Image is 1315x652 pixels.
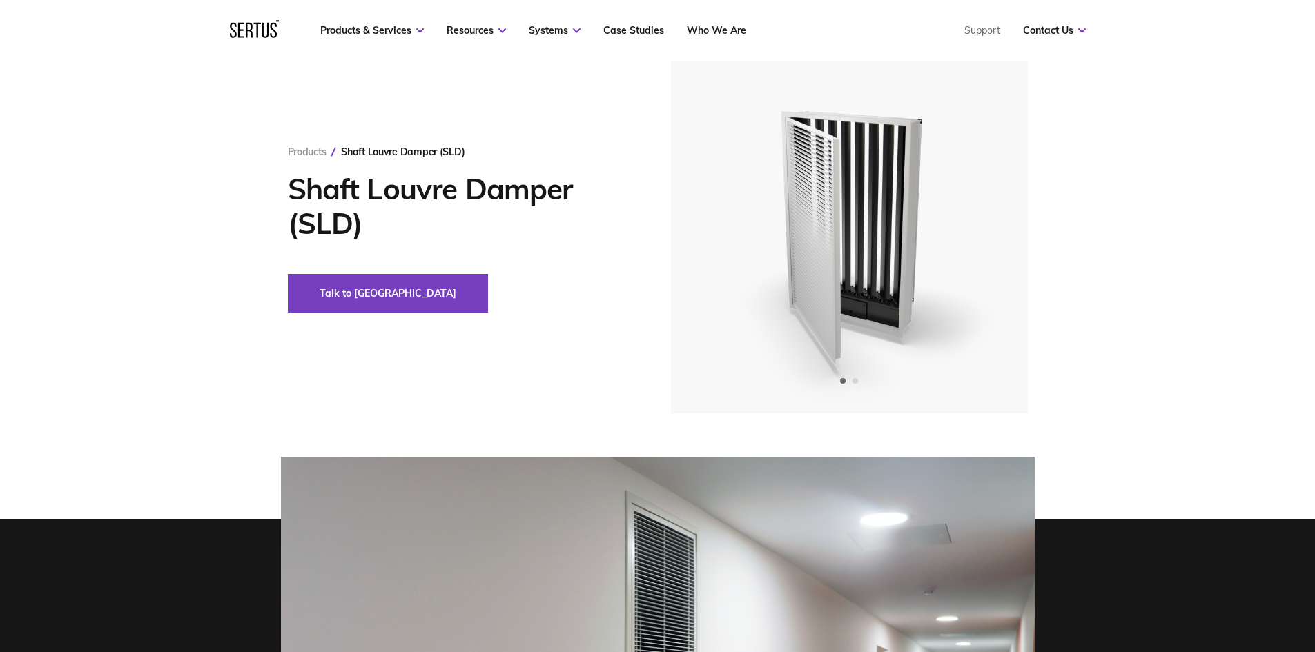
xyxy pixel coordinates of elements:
iframe: Chat Widget [1066,492,1315,652]
a: Support [964,24,1000,37]
a: Products [288,146,327,158]
span: Go to slide 2 [853,378,858,384]
button: Talk to [GEOGRAPHIC_DATA] [288,274,488,313]
a: Products & Services [320,24,424,37]
a: Case Studies [603,24,664,37]
a: Systems [529,24,581,37]
a: Contact Us [1023,24,1086,37]
a: Resources [447,24,506,37]
h1: Shaft Louvre Damper (SLD) [288,172,630,241]
a: Who We Are [687,24,746,37]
